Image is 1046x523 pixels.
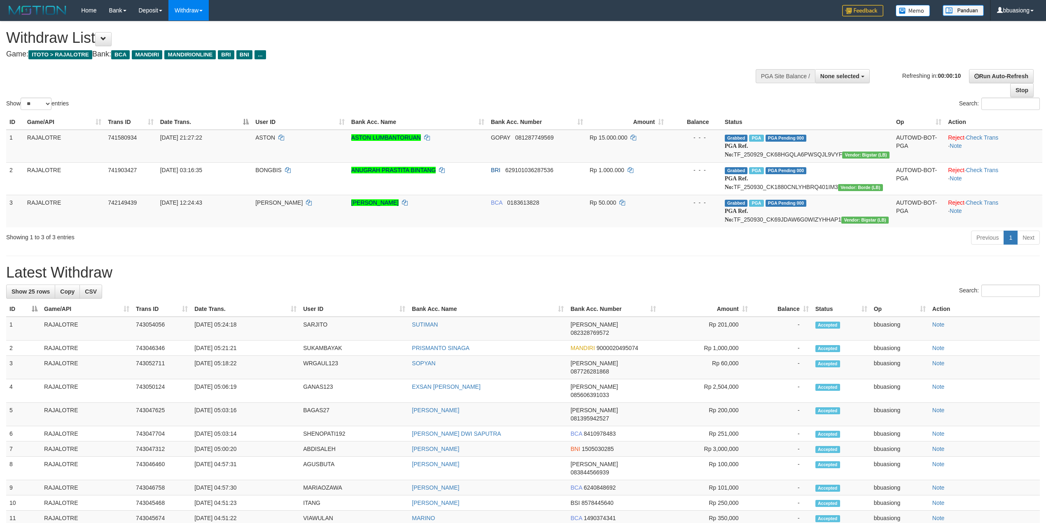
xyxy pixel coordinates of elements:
a: Note [932,383,945,390]
span: Copy 8578445640 to clipboard [581,500,614,506]
span: [DATE] 03:16:35 [160,167,202,173]
span: MANDIRI [570,345,595,351]
span: Copy 629101036287536 to clipboard [505,167,553,173]
a: Next [1017,231,1040,245]
a: 1 [1004,231,1018,245]
td: 743046460 [133,457,191,480]
td: [DATE] 04:51:23 [191,495,300,511]
td: 743050124 [133,379,191,403]
span: BNI [570,446,580,452]
td: 743047312 [133,441,191,457]
a: [PERSON_NAME] [412,484,459,491]
button: None selected [815,69,870,83]
td: 743047704 [133,426,191,441]
div: - - - [670,166,718,174]
td: 10 [6,495,41,511]
td: 7 [6,441,41,457]
th: Status: activate to sort column ascending [812,301,871,317]
td: RAJALOTRE [41,341,133,356]
div: - - - [670,133,718,142]
span: Copy 081287749569 to clipboard [515,134,553,141]
a: EXSAN [PERSON_NAME] [412,383,481,390]
td: bbuasiong [871,341,929,356]
span: Accepted [815,360,840,367]
th: Amount: activate to sort column ascending [586,114,668,130]
td: BAGAS27 [300,403,409,426]
a: [PERSON_NAME] [412,500,459,506]
td: bbuasiong [871,480,929,495]
span: Vendor URL: https://dashboard.q2checkout.com/secure [838,184,883,191]
input: Search: [981,285,1040,297]
td: 2 [6,341,41,356]
th: Op: activate to sort column ascending [893,114,945,130]
a: Check Trans [966,199,999,206]
td: RAJALOTRE [41,356,133,379]
span: Grabbed [725,135,748,142]
td: MARIAOZAWA [300,480,409,495]
label: Search: [959,285,1040,297]
td: Rp 251,000 [659,426,751,441]
td: Rp 100,000 [659,457,751,480]
th: Date Trans.: activate to sort column descending [157,114,252,130]
span: [PERSON_NAME] [570,407,618,413]
td: 743046758 [133,480,191,495]
td: 5 [6,403,41,426]
a: [PERSON_NAME] [412,461,459,467]
span: MANDIRI [132,50,162,59]
a: Note [932,515,945,521]
td: - [751,426,812,441]
input: Search: [981,98,1040,110]
th: User ID: activate to sort column ascending [252,114,348,130]
span: Accepted [815,485,840,492]
a: ANUGRAH PRASTITA BINTANG [351,167,436,173]
span: [PERSON_NAME] [570,321,618,328]
a: ASTON LUMBANTORUAN [351,134,421,141]
span: Grabbed [725,167,748,174]
td: 9 [6,480,41,495]
td: Rp 2,504,000 [659,379,751,403]
img: MOTION_logo.png [6,4,69,16]
th: Bank Acc. Name: activate to sort column ascending [348,114,488,130]
span: PGA Pending [766,167,807,174]
td: Rp 60,000 [659,356,751,379]
td: 743054056 [133,317,191,341]
a: MARINO [412,515,435,521]
a: Reject [948,134,964,141]
td: [DATE] 05:03:14 [191,426,300,441]
span: BCA [570,484,582,491]
span: Accepted [815,515,840,522]
td: Rp 1,000,000 [659,341,751,356]
th: User ID: activate to sort column ascending [300,301,409,317]
span: Accepted [815,446,840,453]
td: - [751,341,812,356]
span: Vendor URL: https://dashboard.q2checkout.com/secure [841,217,889,224]
span: PGA Pending [766,135,807,142]
a: [PERSON_NAME] [412,446,459,452]
th: ID [6,114,24,130]
td: - [751,379,812,403]
th: Game/API: activate to sort column ascending [41,301,133,317]
a: Run Auto-Refresh [969,69,1034,83]
td: Rp 101,000 [659,480,751,495]
a: [PERSON_NAME] [412,407,459,413]
th: Action [945,114,1042,130]
td: AUTOWD-BOT-PGA [893,195,945,227]
td: - [751,441,812,457]
span: None selected [820,73,859,79]
span: BCA [570,430,582,437]
td: 743047625 [133,403,191,426]
td: 8 [6,457,41,480]
td: - [751,457,812,480]
span: [PERSON_NAME] [570,383,618,390]
span: Copy [60,288,75,295]
span: BCA [491,199,502,206]
td: 743052711 [133,356,191,379]
td: RAJALOTRE [24,130,105,163]
span: 741903427 [108,167,137,173]
label: Search: [959,98,1040,110]
a: Note [950,208,962,214]
td: RAJALOTRE [41,480,133,495]
span: PGA Pending [766,200,807,207]
td: 6 [6,426,41,441]
td: WRGAUL123 [300,356,409,379]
